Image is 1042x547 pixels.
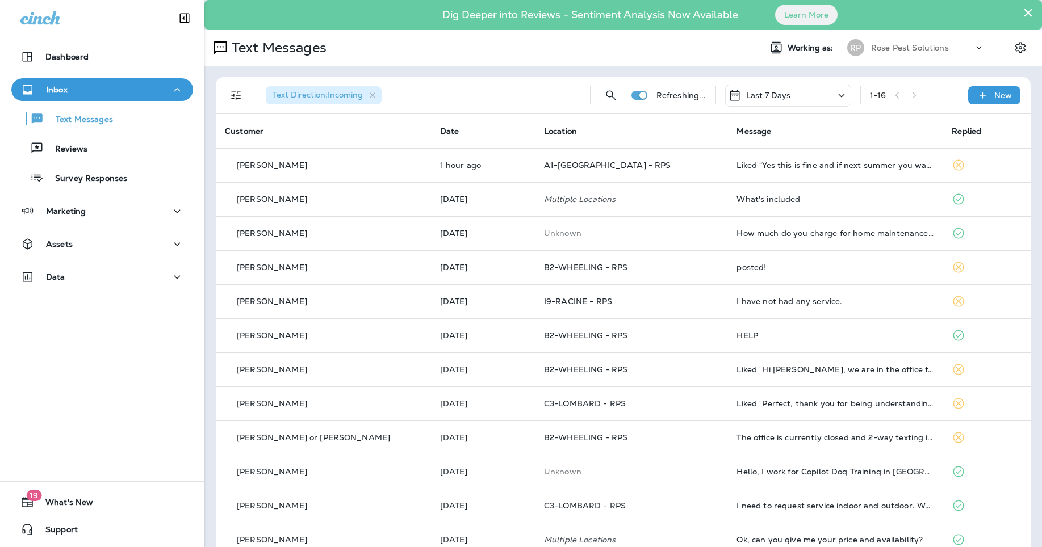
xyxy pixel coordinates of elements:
span: Text Direction : Incoming [273,90,363,100]
div: Text Direction:Incoming [266,86,382,104]
button: Survey Responses [11,166,193,190]
span: B2-WHEELING - RPS [544,432,627,443]
span: Date [440,126,459,136]
button: Assets [11,233,193,255]
span: Customer [225,126,263,136]
p: [PERSON_NAME] [237,467,307,476]
p: Sep 26, 2025 07:46 AM [440,433,526,442]
p: Sep 26, 2025 02:10 PM [440,399,526,408]
button: Collapse Sidebar [169,7,200,30]
p: [PERSON_NAME] [237,263,307,272]
div: Liked “Yes this is fine and if next summer you want to get maintenance started, we can get that s... [736,161,934,170]
p: New [994,91,1012,100]
span: A1-[GEOGRAPHIC_DATA] - RPS [544,160,671,170]
div: posted! [736,263,934,272]
button: Search Messages [600,84,622,107]
span: B2-WHEELING - RPS [544,330,627,340]
div: What's included [736,195,934,204]
div: Liked “Hi Jeremy, we are in the office from 7am-6pm, give us a call when you get the chance so we... [736,365,934,374]
div: Ok, can you give me your price and availability? [736,535,934,544]
button: Close [1023,3,1033,22]
span: Message [736,126,771,136]
button: Filters [225,84,248,107]
p: Dig Deeper into Reviews - Sentiment Analysis Now Available [409,13,771,16]
p: Sep 25, 2025 11:48 AM [440,535,526,544]
span: B2-WHEELING - RPS [544,364,627,375]
button: Inbox [11,78,193,101]
div: HELP [736,331,934,340]
button: Settings [1010,37,1031,58]
p: Survey Responses [44,174,127,184]
p: Reviews [44,144,87,155]
button: Learn More [775,5,838,25]
span: 19 [26,490,41,501]
div: RP [847,39,864,56]
p: This customer does not have a last location and the phone number they messaged is not assigned to... [544,229,719,238]
div: Liked “Perfect, thank you for being understanding! We have you scheduled and locked in for 10/1/2... [736,399,934,408]
p: [PERSON_NAME] [237,399,307,408]
span: Support [34,525,78,538]
p: Data [46,272,65,281]
p: Inbox [46,85,68,94]
p: [PERSON_NAME] [237,365,307,374]
span: What's New [34,498,93,511]
span: C3-LOMBARD - RPS [544,500,626,511]
div: How much do you charge for home maintenance program ? [736,229,934,238]
p: [PERSON_NAME] [237,331,307,340]
p: Oct 1, 2025 10:47 AM [440,161,526,170]
p: Last 7 Days [746,91,791,100]
p: [PERSON_NAME] [237,535,307,544]
span: C3-LOMBARD - RPS [544,398,626,409]
p: [PERSON_NAME] or [PERSON_NAME] [237,433,390,442]
div: I need to request service indoor and outdoor. We are a new customer, about 2 months into contract... [736,501,934,510]
p: Sep 29, 2025 07:10 AM [440,365,526,374]
button: Dashboard [11,45,193,68]
button: 19What's New [11,491,193,514]
p: Marketing [46,207,86,216]
span: Working as: [788,43,836,53]
button: Marketing [11,200,193,222]
p: This customer does not have a last location and the phone number they messaged is not assigned to... [544,467,719,476]
p: Multiple Locations [544,195,719,204]
p: Sep 25, 2025 02:53 PM [440,501,526,510]
button: Support [11,518,193,541]
div: The office is currently closed and 2-way texting is unavailable, if this is an urgent matter plea... [736,433,934,442]
p: Sep 29, 2025 04:31 PM [440,229,526,238]
p: Sep 29, 2025 11:25 AM [440,263,526,272]
button: Data [11,266,193,288]
span: I9-RACINE - RPS [544,296,612,306]
div: Hello, I work for Copilot Dog Training in Avondale and we are looking for someone to spray our fa... [736,467,934,476]
p: Rose Pest Solutions [871,43,949,52]
p: Refreshing... [656,91,706,100]
p: [PERSON_NAME] [237,229,307,238]
p: Text Messages [227,39,327,56]
div: I have not had any service. [736,297,934,306]
p: Dashboard [45,52,89,61]
p: Sep 25, 2025 03:44 PM [440,467,526,476]
p: Sep 30, 2025 10:28 AM [440,195,526,204]
p: Multiple Locations [544,535,719,544]
p: Assets [46,239,73,249]
span: B2-WHEELING - RPS [544,262,627,272]
p: Text Messages [44,115,113,125]
p: [PERSON_NAME] [237,501,307,510]
button: Reviews [11,136,193,160]
span: Location [544,126,577,136]
div: 1 - 16 [870,91,886,100]
p: [PERSON_NAME] [237,195,307,204]
button: Text Messages [11,107,193,131]
p: Sep 29, 2025 10:37 AM [440,297,526,306]
span: Replied [952,126,981,136]
p: Sep 29, 2025 07:45 AM [440,331,526,340]
p: [PERSON_NAME] [237,297,307,306]
p: [PERSON_NAME] [237,161,307,170]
